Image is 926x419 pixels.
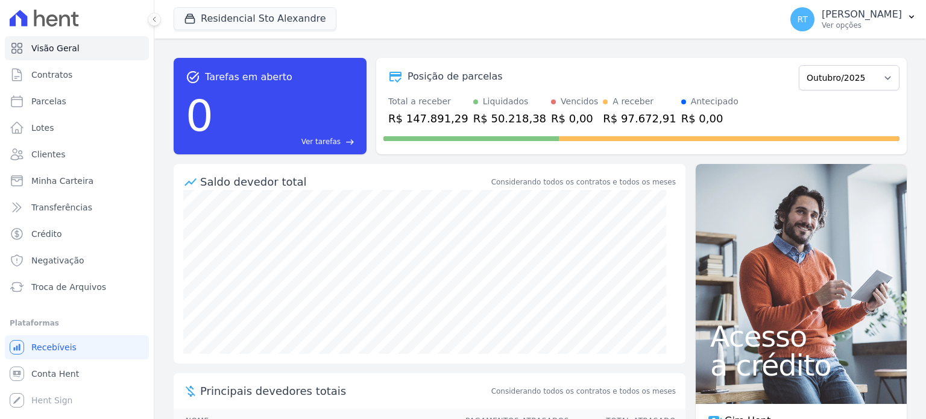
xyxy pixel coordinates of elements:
a: Parcelas [5,89,149,113]
span: Parcelas [31,95,66,107]
div: Total a receber [388,95,468,108]
span: Tarefas em aberto [205,70,292,84]
a: Recebíveis [5,335,149,359]
span: Crédito [31,228,62,240]
span: task_alt [186,70,200,84]
a: Visão Geral [5,36,149,60]
span: a crédito [710,351,892,380]
div: Plataformas [10,316,144,330]
div: R$ 97.672,91 [603,110,676,127]
span: Minha Carteira [31,175,93,187]
div: Posição de parcelas [408,69,503,84]
span: Ver tarefas [301,136,341,147]
span: Acesso [710,322,892,351]
a: Conta Hent [5,362,149,386]
span: east [345,137,354,146]
a: Clientes [5,142,149,166]
p: Ver opções [822,20,902,30]
span: Principais devedores totais [200,383,489,399]
button: RT [PERSON_NAME] Ver opções [781,2,926,36]
a: Troca de Arquivos [5,275,149,299]
a: Negativação [5,248,149,273]
div: Vencidos [561,95,598,108]
a: Crédito [5,222,149,246]
span: Considerando todos os contratos e todos os meses [491,386,676,397]
span: RT [797,15,807,24]
span: Contratos [31,69,72,81]
div: R$ 50.218,38 [473,110,546,127]
div: A receber [613,95,654,108]
a: Minha Carteira [5,169,149,193]
a: Transferências [5,195,149,219]
a: Ver tarefas east [218,136,354,147]
span: Recebíveis [31,341,77,353]
div: R$ 0,00 [681,110,739,127]
div: Considerando todos os contratos e todos os meses [491,177,676,187]
div: Antecipado [691,95,739,108]
p: [PERSON_NAME] [822,8,902,20]
span: Transferências [31,201,92,213]
div: 0 [186,84,213,147]
span: Conta Hent [31,368,79,380]
a: Contratos [5,63,149,87]
button: Residencial Sto Alexandre [174,7,336,30]
span: Visão Geral [31,42,80,54]
div: R$ 0,00 [551,110,598,127]
div: Liquidados [483,95,529,108]
span: Clientes [31,148,65,160]
span: Troca de Arquivos [31,281,106,293]
span: Negativação [31,254,84,266]
div: R$ 147.891,29 [388,110,468,127]
div: Saldo devedor total [200,174,489,190]
span: Lotes [31,122,54,134]
a: Lotes [5,116,149,140]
